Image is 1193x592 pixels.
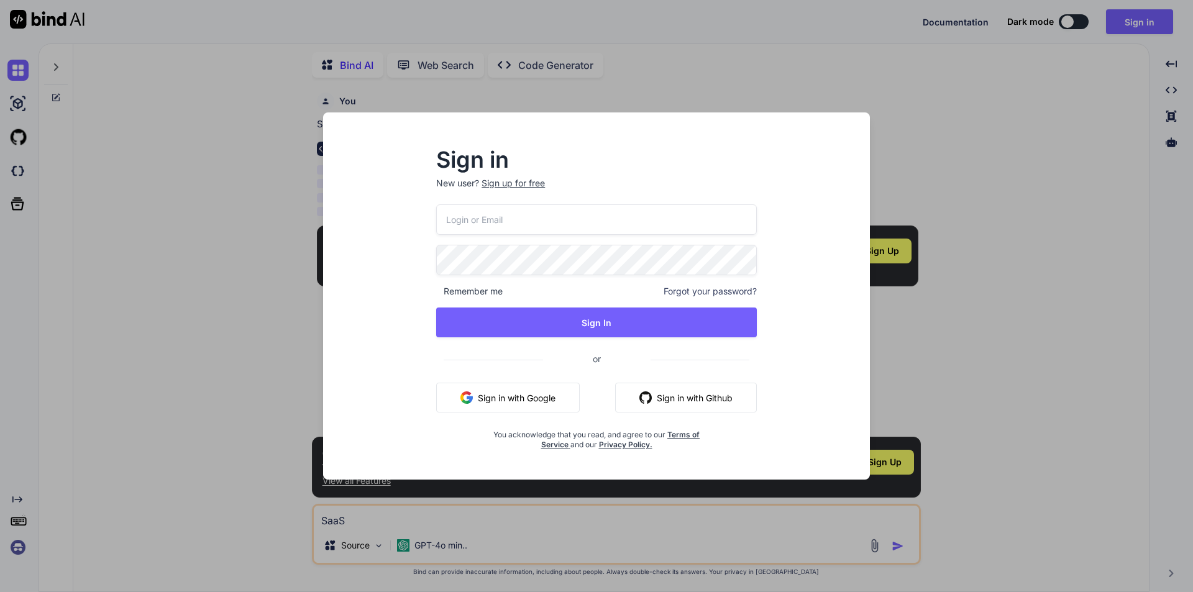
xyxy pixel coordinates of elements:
[664,285,757,298] span: Forgot your password?
[599,440,652,449] a: Privacy Policy.
[436,204,757,235] input: Login or Email
[541,430,700,449] a: Terms of Service
[436,177,757,204] p: New user?
[460,391,473,404] img: google
[436,383,580,412] button: Sign in with Google
[615,383,757,412] button: Sign in with Github
[639,391,652,404] img: github
[436,307,757,337] button: Sign In
[490,422,703,450] div: You acknowledge that you read, and agree to our and our
[436,150,757,170] h2: Sign in
[436,285,503,298] span: Remember me
[482,177,545,189] div: Sign up for free
[543,344,651,374] span: or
